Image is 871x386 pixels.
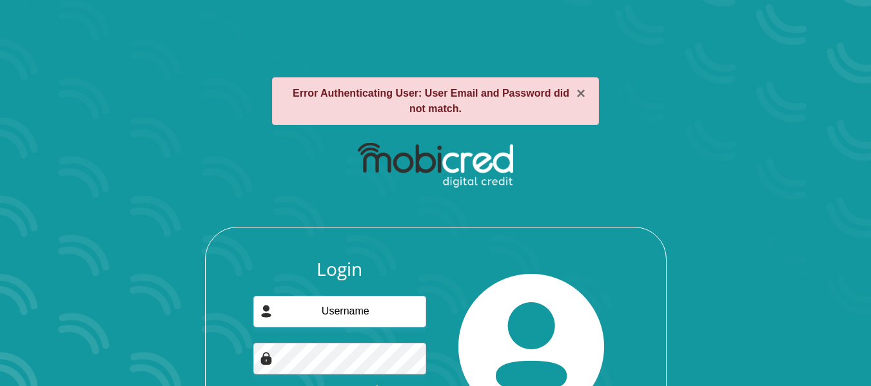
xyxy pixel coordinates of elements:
[576,86,585,101] button: ×
[253,258,426,280] h3: Login
[260,352,273,365] img: Image
[253,296,426,327] input: Username
[358,143,513,188] img: mobicred logo
[260,305,273,318] img: user-icon image
[293,88,569,114] strong: Error Authenticating User: User Email and Password did not match.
